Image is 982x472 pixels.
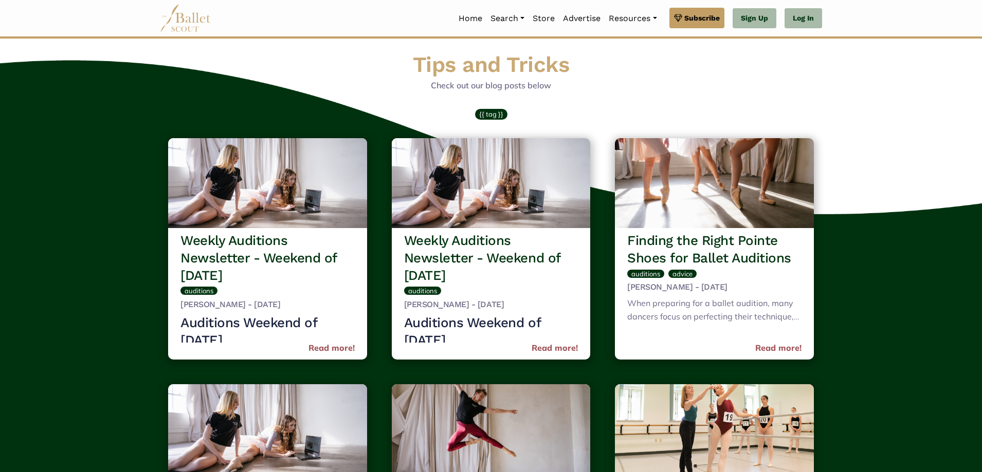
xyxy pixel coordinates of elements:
img: header_image.img [615,138,814,228]
h3: Auditions Weekend of [DATE] [404,314,578,349]
img: gem.svg [674,12,682,24]
a: Sign Up [733,8,776,29]
span: auditions [185,287,213,295]
h3: Weekly Auditions Newsletter - Weekend of [DATE] [404,232,578,284]
a: Log In [785,8,822,29]
img: header_image.img [392,138,591,228]
a: Advertise [559,8,605,29]
a: Home [454,8,486,29]
span: advice [672,270,693,278]
span: {{ tag }} [479,110,503,118]
a: Subscribe [669,8,724,28]
a: Resources [605,8,661,29]
span: auditions [408,287,437,295]
a: Store [529,8,559,29]
a: Read more! [308,342,355,355]
a: Search [486,8,529,29]
h1: Tips and Tricks [164,51,818,79]
h5: [PERSON_NAME] - [DATE] [180,299,355,310]
p: Check out our blog posts below [164,79,818,92]
h3: Finding the Right Pointe Shoes for Ballet Auditions [627,232,802,267]
h3: Auditions Weekend of [DATE] [180,314,355,349]
a: Read more! [755,342,802,355]
a: Read more! [532,342,578,355]
span: Subscribe [684,12,720,24]
img: header_image.img [168,138,367,228]
h5: [PERSON_NAME] - [DATE] [627,282,802,293]
span: auditions [631,270,660,278]
span: When preparing for a ballet audition, many dancers focus on perfecting their technique, refining ... [627,298,799,348]
h3: Weekly Auditions Newsletter - Weekend of [DATE] [180,232,355,284]
h5: [PERSON_NAME] - [DATE] [404,299,578,310]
